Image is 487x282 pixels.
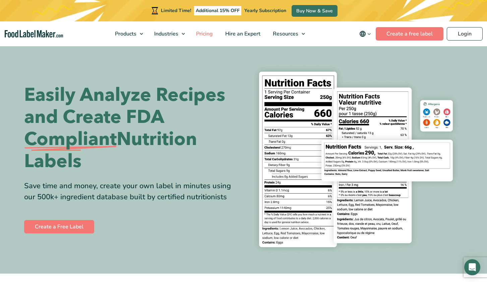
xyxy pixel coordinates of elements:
[271,30,299,38] span: Resources
[109,21,146,46] a: Products
[194,6,241,15] span: Additional 15% OFF
[464,259,480,275] div: Open Intercom Messenger
[190,21,218,46] a: Pricing
[152,30,179,38] span: Industries
[376,27,443,41] a: Create a free label
[292,5,338,17] a: Buy Now & Save
[244,7,286,14] span: Yearly Subscription
[113,30,137,38] span: Products
[24,181,239,203] div: Save time and money, create your own label in minutes using our 500k+ ingredient database built b...
[161,7,191,14] span: Limited Time!
[24,84,239,172] h1: Easily Analyze Recipes and Create FDA Nutrition Labels
[194,30,214,38] span: Pricing
[148,21,188,46] a: Industries
[447,27,483,41] a: Login
[219,21,265,46] a: Hire an Expert
[267,21,308,46] a: Resources
[24,220,94,233] a: Create a Free Label
[223,30,261,38] span: Hire an Expert
[24,128,117,150] span: Compliant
